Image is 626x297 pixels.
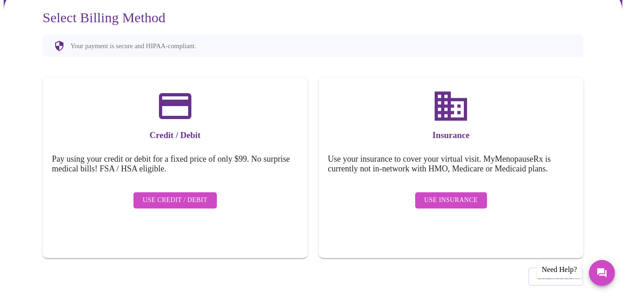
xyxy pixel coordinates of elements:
[143,195,208,206] span: Use Credit / Debit
[43,10,583,25] h3: Select Billing Method
[415,192,487,209] button: Use Insurance
[328,154,575,174] h5: Use your insurance to cover your virtual visit. MyMenopauseRx is currently not in-network with HM...
[52,154,298,174] h5: Pay using your credit or debit for a fixed price of only $99. No surprise medical bills! FSA / HS...
[589,260,615,286] button: Messages
[52,130,298,140] h3: Credit / Debit
[537,261,582,278] div: Need Help?
[528,267,583,286] button: Previous
[133,192,217,209] button: Use Credit / Debit
[424,195,478,206] span: Use Insurance
[328,130,575,140] h3: Insurance
[70,42,196,50] p: Your payment is secure and HIPAA-compliant.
